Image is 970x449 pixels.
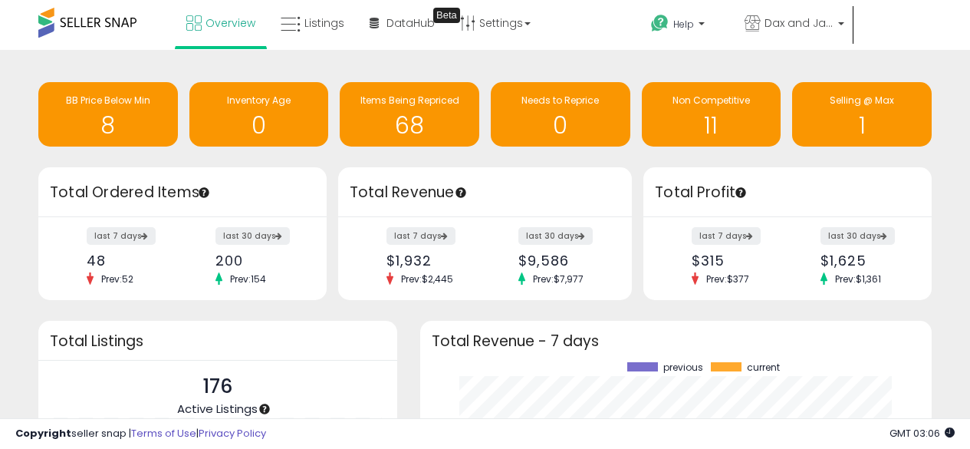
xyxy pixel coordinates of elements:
[15,426,71,441] strong: Copyright
[692,227,761,245] label: last 7 days
[177,372,258,401] p: 176
[433,8,460,23] div: Tooltip anchor
[50,335,386,347] h3: Total Listings
[340,82,479,147] a: Items Being Repriced 68
[491,82,630,147] a: Needs to Reprice 0
[177,401,258,417] span: Active Listings
[792,82,932,147] a: Selling @ Max 1
[639,2,731,50] a: Help
[199,426,266,441] a: Privacy Policy
[347,113,472,138] h1: 68
[649,113,774,138] h1: 11
[432,335,920,347] h3: Total Revenue - 7 days
[15,427,266,441] div: seller snap | |
[66,94,150,107] span: BB Price Below Min
[747,362,780,373] span: current
[386,15,435,31] span: DataHub
[87,227,156,245] label: last 7 days
[304,15,344,31] span: Listings
[258,402,271,416] div: Tooltip anchor
[46,113,170,138] h1: 8
[215,227,290,245] label: last 30 days
[386,227,455,245] label: last 7 days
[518,253,605,269] div: $9,586
[227,94,291,107] span: Inventory Age
[215,253,300,269] div: 200
[206,15,255,31] span: Overview
[820,227,895,245] label: last 30 days
[650,14,669,33] i: Get Help
[830,94,894,107] span: Selling @ Max
[734,186,748,200] div: Tooltip anchor
[393,272,461,286] span: Prev: $2,445
[131,426,196,441] a: Terms of Use
[197,113,321,138] h1: 0
[692,253,776,269] div: $315
[663,362,703,373] span: previous
[386,253,473,269] div: $1,932
[94,272,141,286] span: Prev: 52
[518,227,593,245] label: last 30 days
[50,182,315,203] h3: Total Ordered Items
[498,113,623,138] h1: 0
[889,426,955,441] span: 2025-09-11 03:06 GMT
[820,253,905,269] div: $1,625
[642,82,781,147] a: Non Competitive 11
[197,186,211,200] div: Tooltip anchor
[87,253,171,269] div: 48
[222,272,274,286] span: Prev: 154
[672,94,750,107] span: Non Competitive
[350,182,620,203] h3: Total Revenue
[38,82,178,147] a: BB Price Below Min 8
[699,272,757,286] span: Prev: $377
[827,272,889,286] span: Prev: $1,361
[655,182,920,203] h3: Total Profit
[454,186,468,200] div: Tooltip anchor
[800,113,924,138] h1: 1
[189,82,329,147] a: Inventory Age 0
[525,272,591,286] span: Prev: $7,977
[521,94,599,107] span: Needs to Reprice
[673,18,694,31] span: Help
[360,94,459,107] span: Items Being Repriced
[764,15,834,31] span: Dax and Jade Co.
